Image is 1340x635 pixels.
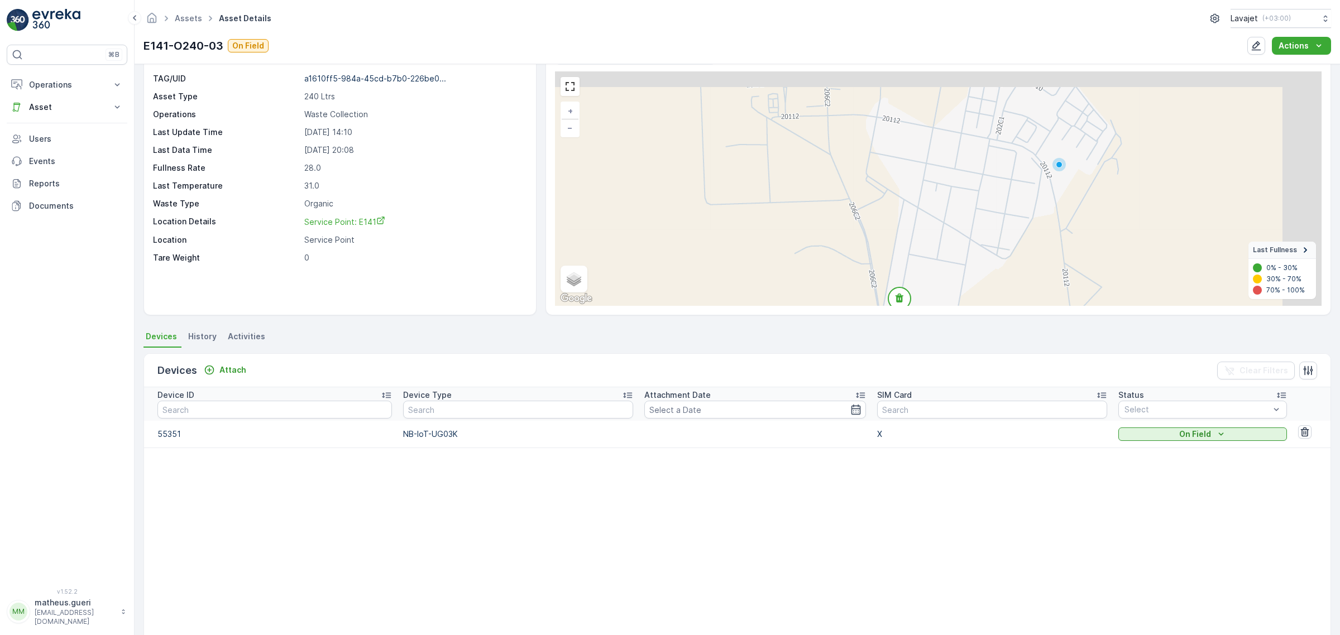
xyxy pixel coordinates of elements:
[153,252,300,263] p: Tare Weight
[157,389,194,401] p: Device ID
[199,363,251,377] button: Attach
[1266,275,1301,283] p: 30% - 70%
[877,429,1107,440] p: X
[153,180,300,191] p: Last Temperature
[29,79,105,90] p: Operations
[153,91,300,102] p: Asset Type
[304,162,524,174] p: 28.0
[304,145,524,156] p: [DATE] 20:08
[219,364,246,376] p: Attach
[29,200,123,211] p: Documents
[304,252,524,263] p: 0
[7,597,127,626] button: MMmatheus.gueri[EMAIL_ADDRESS][DOMAIN_NAME]
[562,119,578,136] a: Zoom Out
[29,178,123,189] p: Reports
[29,133,123,145] p: Users
[1266,286,1305,295] p: 70% - 100%
[228,331,265,342] span: Activities
[157,363,197,378] p: Devices
[877,389,912,401] p: SIM Card
[35,608,115,626] p: [EMAIL_ADDRESS][DOMAIN_NAME]
[153,73,300,84] p: TAG/UID
[153,145,300,156] p: Last Data Time
[304,180,524,191] p: 31.0
[32,9,80,31] img: logo_light-DOdMpM7g.png
[304,198,524,209] p: Organic
[153,127,300,138] p: Last Update Time
[153,216,300,228] p: Location Details
[403,389,452,401] p: Device Type
[157,401,392,418] input: Search
[558,291,595,306] a: Open this area in Google Maps (opens a new window)
[9,603,27,620] div: MM
[304,127,524,138] p: [DATE] 14:10
[29,102,105,113] p: Asset
[108,50,119,59] p: ⌘B
[1262,14,1291,23] p: ( +03:00 )
[7,96,127,118] button: Asset
[146,331,177,342] span: Devices
[1118,389,1144,401] p: Status
[7,172,127,195] a: Reports
[304,91,524,102] p: 240 Ltrs
[562,103,578,119] a: Zoom In
[1239,365,1288,376] p: Clear Filters
[562,78,578,95] a: View Fullscreen
[1124,404,1270,415] p: Select
[304,217,385,227] span: Service Point: E141
[29,156,123,167] p: Events
[568,106,573,116] span: +
[644,401,866,418] input: Select a Date
[1253,246,1297,254] span: Last Fullness
[304,216,524,228] a: Service Point: E141
[1231,13,1258,24] p: Lavajet
[644,389,711,401] p: Attachment Date
[304,74,446,83] p: a1610ff5-984a-45cd-b7b0-226be0...
[217,13,274,24] span: Asset Details
[1248,242,1316,259] summary: Last Fullness
[877,401,1107,418] input: Search
[7,74,127,96] button: Operations
[143,37,223,54] p: E141-O240-03
[562,267,586,291] a: Layers
[157,429,392,440] p: 55351
[146,16,158,26] a: Homepage
[567,123,573,132] span: −
[7,128,127,150] a: Users
[403,429,633,440] p: NB-IoT-UG03K
[35,597,115,608] p: matheus.gueri
[1118,427,1287,441] button: On Field
[153,162,300,174] p: Fullness Rate
[228,39,269,52] button: On Field
[1266,263,1298,272] p: 0% - 30%
[153,198,300,209] p: Waste Type
[403,401,633,418] input: Search
[1217,362,1295,379] button: Clear Filters
[188,331,217,342] span: History
[175,13,202,23] a: Assets
[1231,9,1331,28] button: Lavajet(+03:00)
[232,40,264,51] p: On Field
[7,150,127,172] a: Events
[153,109,300,120] p: Operations
[7,195,127,217] a: Documents
[1279,40,1309,51] p: Actions
[7,9,29,31] img: logo
[304,234,524,246] p: Service Point
[1179,429,1211,440] p: On Field
[1272,37,1331,55] button: Actions
[558,291,595,306] img: Google
[153,234,300,246] p: Location
[7,588,127,595] span: v 1.52.2
[304,109,524,120] p: Waste Collection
